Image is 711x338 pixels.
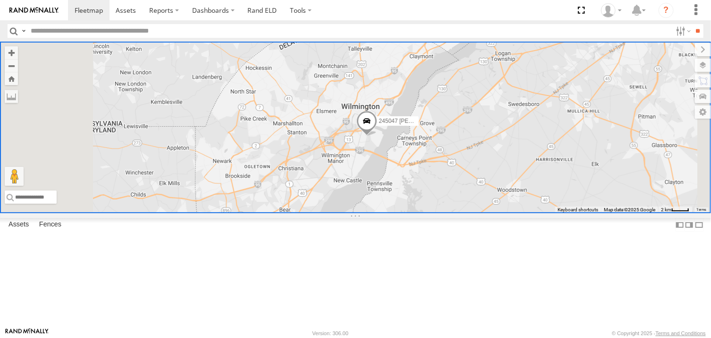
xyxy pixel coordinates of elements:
[34,218,66,232] label: Fences
[5,329,49,338] a: Visit our Website
[598,3,625,17] div: Dale Gerhard
[9,7,59,14] img: rand-logo.svg
[5,59,18,72] button: Zoom out
[675,218,685,232] label: Dock Summary Table to the Left
[558,207,598,213] button: Keyboard shortcuts
[5,167,24,186] button: Drag Pegman onto the map to open Street View
[658,207,692,213] button: Map Scale: 2 km per 34 pixels
[694,218,704,232] label: Hide Summary Table
[672,24,693,38] label: Search Filter Options
[5,72,18,85] button: Zoom Home
[5,46,18,59] button: Zoom in
[20,24,27,38] label: Search Query
[697,208,707,212] a: Terms
[659,3,674,18] i: ?
[313,330,348,336] div: Version: 306.00
[604,207,655,212] span: Map data ©2025 Google
[5,90,18,103] label: Measure
[612,330,706,336] div: © Copyright 2025 -
[685,218,694,232] label: Dock Summary Table to the Right
[656,330,706,336] a: Terms and Conditions
[695,105,711,119] label: Map Settings
[661,207,671,212] span: 2 km
[4,218,34,232] label: Assets
[379,118,446,124] span: 245047 [PERSON_NAME]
